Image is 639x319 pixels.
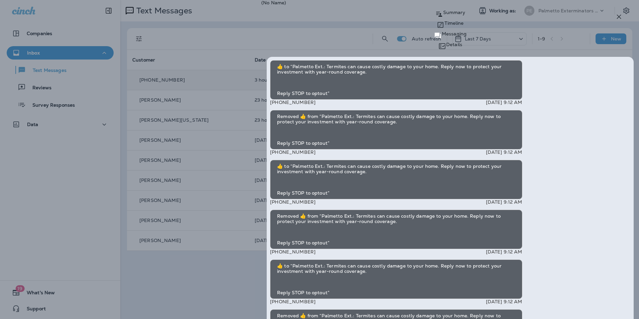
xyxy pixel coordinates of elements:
p: [PHONE_NUMBER] [270,149,315,155]
p: [PHONE_NUMBER] [270,199,315,205]
p: [PHONE_NUMBER] [270,100,315,105]
div: ​👍​ to “ Palmetto Ext.: Termites can cause costly damage to your home. Reply now to protect your ... [270,259,522,299]
div: Removed ‌👍‌ from “ Palmetto Ext.: Termites can cause costly damage to your home. Reply now to pro... [270,110,522,149]
p: Messaging [442,31,467,36]
p: [PHONE_NUMBER] [270,299,315,304]
div: ​👍​ to “ Palmetto Ext.: Termites can cause costly damage to your home. Reply now to protect your ... [270,160,522,199]
p: [DATE] 9:12 AM [486,299,522,304]
p: Timeline [444,20,464,26]
p: Details [446,42,462,47]
p: [DATE] 9:12 AM [486,199,522,205]
p: [DATE] 9:12 AM [486,149,522,155]
p: [DATE] 9:12 AM [486,100,522,105]
p: [PHONE_NUMBER] [270,249,315,254]
p: Summary [443,10,466,15]
p: [DATE] 9:12 AM [486,249,522,254]
div: ​👍​ to “ Palmetto Ext.: Termites can cause costly damage to your home. Reply now to protect your ... [270,60,522,100]
div: Removed ‌👍‌ from “ Palmetto Ext.: Termites can cause costly damage to your home. Reply now to pro... [270,210,522,249]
